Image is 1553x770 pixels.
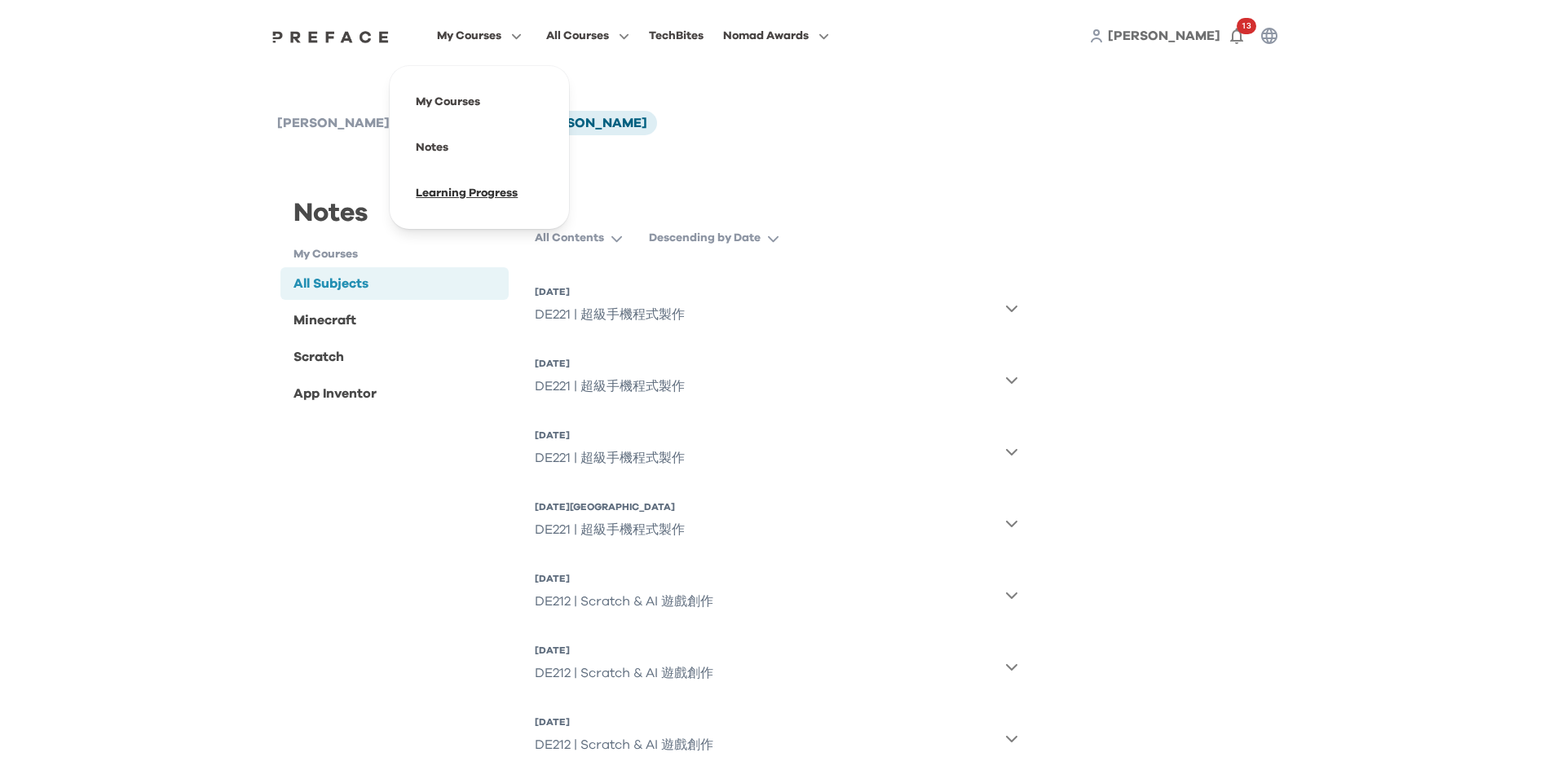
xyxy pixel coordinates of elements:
button: Descending by Date [649,223,792,253]
button: [DATE]DE221 | 超級手機程式製作 [535,422,1018,481]
div: Scratch [293,347,344,367]
div: App Inventor [293,384,377,403]
div: [DATE] [535,285,685,298]
div: DE212 | Scratch & AI 遊戲創作 [535,585,713,618]
span: My Courses [437,26,501,46]
button: All Contents [535,223,636,253]
button: [DATE]DE212 | Scratch & AI 遊戲創作 [535,565,1018,624]
a: My Courses [416,96,480,108]
button: My Courses [432,25,527,46]
span: 13 [1237,18,1256,34]
p: Descending by Date [649,230,761,246]
img: Preface Logo [268,30,394,43]
div: DE212 | Scratch & AI 遊戲創作 [535,657,713,689]
div: TechBites [649,26,704,46]
button: All Courses [541,25,634,46]
button: [DATE]DE212 | Scratch & AI 遊戲創作 [535,709,1018,768]
button: 13 [1220,20,1253,52]
div: DE221 | 超級手機程式製作 [535,442,685,474]
div: [DATE][GEOGRAPHIC_DATA] [535,500,685,513]
div: [DATE] [535,429,685,442]
div: DE221 | 超級手機程式製作 [535,370,685,403]
button: Nomad Awards [718,25,834,46]
div: All Subjects [293,274,368,293]
div: [DATE] [535,572,713,585]
button: [DATE]DE221 | 超級手機程式製作 [535,279,1018,337]
div: DE221 | 超級手機程式製作 [535,513,685,546]
span: All Courses [546,26,609,46]
div: [DATE] [535,357,685,370]
button: [DATE][GEOGRAPHIC_DATA]DE221 | 超級手機程式製作 [535,494,1018,552]
span: [PERSON_NAME] [1108,29,1220,42]
div: Minecraft [293,310,356,330]
div: Notes [280,194,510,246]
div: DE212 | Scratch & AI 遊戲創作 [535,728,713,761]
button: [DATE]DE212 | Scratch & AI 遊戲創作 [535,637,1018,696]
div: [DATE] [535,715,713,728]
a: Notes [416,142,448,153]
a: Learning Progress [416,187,518,199]
p: All Contents [535,230,604,246]
div: DE221 | 超級手機程式製作 [535,298,685,331]
div: [DATE] [535,644,713,657]
a: [PERSON_NAME] [1108,26,1220,46]
button: [DATE]DE221 | 超級手機程式製作 [535,350,1018,409]
a: Preface Logo [268,29,394,42]
h1: My Courses [293,246,510,263]
span: [PERSON_NAME] [277,117,390,130]
span: Nomad Awards [723,26,809,46]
